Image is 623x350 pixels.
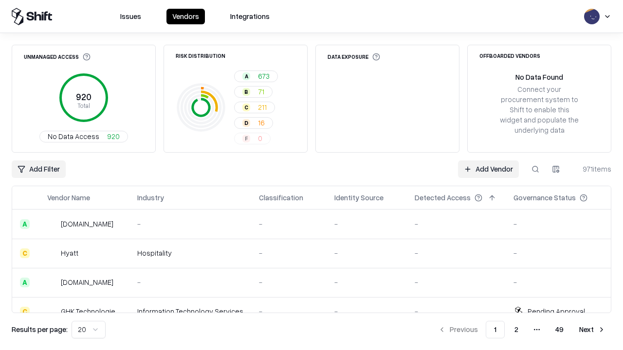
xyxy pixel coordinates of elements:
[114,9,147,24] button: Issues
[12,160,66,178] button: Add Filter
[415,219,498,229] div: -
[242,104,250,111] div: C
[415,277,498,287] div: -
[76,91,92,102] tspan: 920
[24,53,91,61] div: Unmanaged Access
[77,102,90,109] tspan: Total
[61,248,78,258] div: Hyatt
[242,88,250,96] div: B
[48,131,99,141] span: No Data Access
[548,321,571,338] button: 49
[12,324,68,334] p: Results per page:
[137,248,243,258] div: Hospitality
[258,118,265,128] span: 16
[415,306,498,316] div: -
[47,219,57,229] img: intrado.com
[259,192,303,203] div: Classification
[479,53,540,58] div: Offboarded Vendors
[415,248,498,258] div: -
[234,70,278,82] button: A673
[258,71,270,81] span: 673
[334,219,399,229] div: -
[234,86,273,98] button: B71
[61,277,113,287] div: [DOMAIN_NAME]
[334,192,384,203] div: Identity Source
[573,321,611,338] button: Next
[166,9,205,24] button: Vendors
[528,306,585,316] div: Pending Approval
[137,306,243,316] div: Information Technology Services
[259,306,319,316] div: -
[137,219,243,229] div: -
[20,307,30,316] div: C
[513,219,603,229] div: -
[137,277,243,287] div: -
[39,131,128,142] button: No Data Access920
[499,84,580,136] div: Connect your procurement system to Shift to enable this widget and populate the underlying data
[137,192,164,203] div: Industry
[224,9,275,24] button: Integrations
[234,102,275,113] button: C211
[107,131,120,141] span: 920
[515,72,563,82] div: No Data Found
[458,160,519,178] a: Add Vendor
[242,119,250,127] div: D
[20,278,30,287] div: A
[20,219,30,229] div: A
[432,321,611,338] nav: pagination
[259,219,319,229] div: -
[259,277,319,287] div: -
[61,306,122,316] div: GHK Technologies Inc.
[507,321,526,338] button: 2
[176,53,225,58] div: Risk Distribution
[242,72,250,80] div: A
[334,277,399,287] div: -
[234,117,273,129] button: D16
[258,102,267,112] span: 211
[334,248,399,258] div: -
[334,306,399,316] div: -
[47,192,90,203] div: Vendor Name
[20,248,30,258] div: C
[47,278,57,287] img: primesec.co.il
[415,192,471,203] div: Detected Access
[47,307,57,316] img: GHK Technologies Inc.
[47,248,57,258] img: Hyatt
[61,219,113,229] div: [DOMAIN_NAME]
[513,248,603,258] div: -
[486,321,505,338] button: 1
[328,53,380,61] div: Data Exposure
[513,192,576,203] div: Governance Status
[572,164,611,174] div: 971 items
[513,277,603,287] div: -
[259,248,319,258] div: -
[258,87,264,97] span: 71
